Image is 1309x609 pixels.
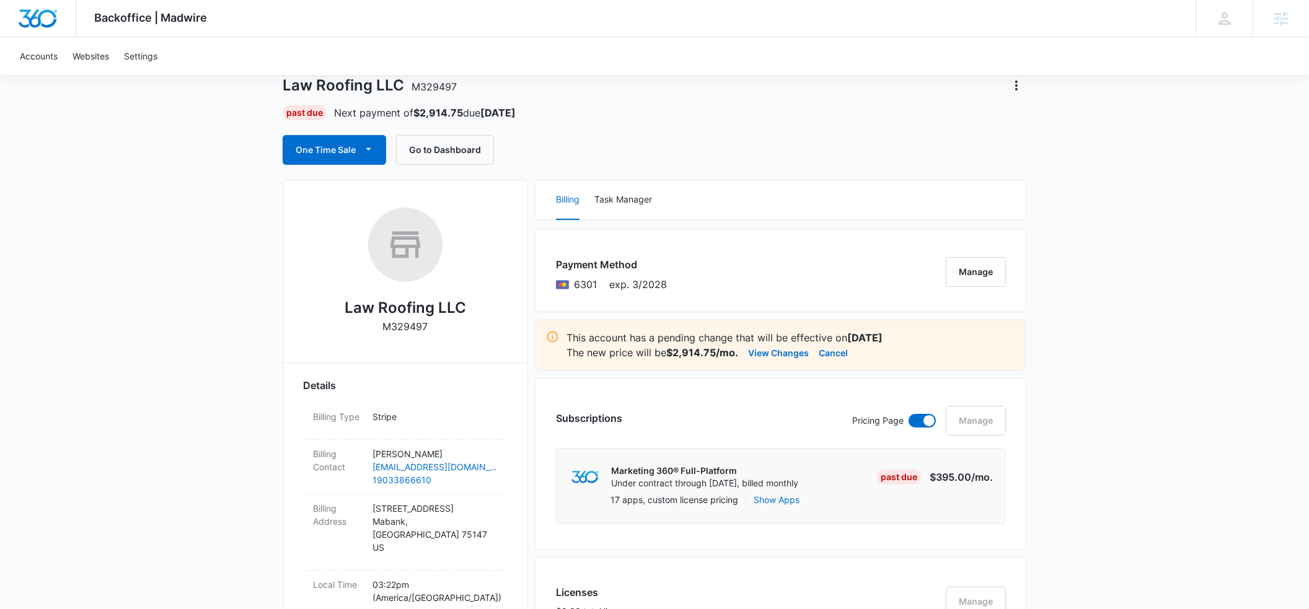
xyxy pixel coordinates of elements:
[313,410,363,423] dt: Billing Type
[383,319,428,334] p: M329497
[556,180,580,220] button: Billing
[852,414,904,427] p: Pricing Page
[571,471,598,484] img: marketing360Logo
[556,411,622,426] h3: Subscriptions
[971,471,993,483] span: /mo.
[372,502,498,554] p: [STREET_ADDRESS] Mabank , [GEOGRAPHIC_DATA] 75147 US
[303,440,508,494] div: Billing Contact[PERSON_NAME][EMAIL_ADDRESS][DOMAIN_NAME]19033866610
[930,470,993,484] p: $395.00
[610,493,738,506] p: 17 apps, custom license pricing
[95,11,208,24] span: Backoffice | Madwire
[877,470,921,484] div: Past Due
[372,473,498,486] a: 19033866610
[1007,76,1026,95] button: Actions
[303,378,336,393] span: Details
[611,465,798,477] p: Marketing 360® Full-Platform
[372,578,498,604] p: 03:22pm ( America/[GEOGRAPHIC_DATA] )
[556,257,667,272] h3: Payment Method
[313,502,363,528] dt: Billing Address
[65,37,117,75] a: Websites
[594,180,652,220] button: Task Manager
[12,37,65,75] a: Accounts
[611,477,798,489] p: Under contract through [DATE], billed monthly
[313,578,363,591] dt: Local Time
[303,494,508,571] div: Billing Address[STREET_ADDRESS]Mabank,[GEOGRAPHIC_DATA] 75147US
[609,277,667,292] span: exp. 3/2028
[666,346,738,359] strong: $2,914.75/mo.
[283,76,457,95] h1: Law Roofing LLC
[372,410,498,423] p: Stripe
[480,107,516,119] strong: [DATE]
[566,345,738,360] p: The new price will be
[372,460,498,473] a: [EMAIL_ADDRESS][DOMAIN_NAME]
[396,135,494,165] button: Go to Dashboard
[413,107,463,119] strong: $2,914.75
[946,257,1006,287] button: Manage
[819,345,848,360] button: Cancel
[303,403,508,440] div: Billing TypeStripe
[117,37,165,75] a: Settings
[574,277,597,292] span: Mastercard ending with
[754,493,800,506] button: Show Apps
[283,135,386,165] button: One Time Sale
[345,297,466,319] h2: Law Roofing LLC
[566,330,1016,345] p: This account has a pending change that will be effective on
[283,105,327,120] div: Past Due
[412,81,457,93] span: M329497
[334,105,516,120] p: Next payment of due
[847,331,883,344] strong: [DATE]
[372,447,498,460] p: [PERSON_NAME]
[313,447,363,473] dt: Billing Contact
[556,585,636,600] h3: Licenses
[748,345,809,360] button: View Changes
